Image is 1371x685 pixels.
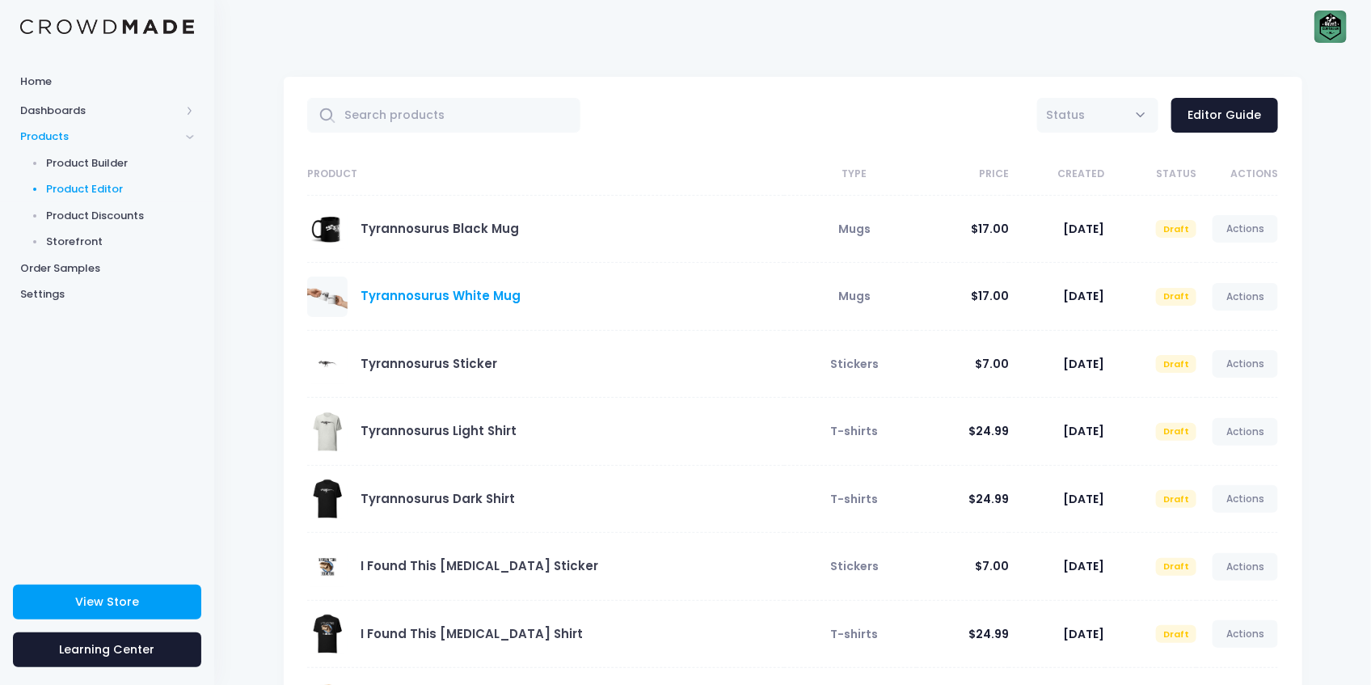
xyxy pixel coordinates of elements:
[830,558,879,574] span: Stickers
[47,155,195,171] span: Product Builder
[784,154,918,196] th: Type: activate to sort column ascending
[1213,350,1279,378] a: Actions
[830,356,879,372] span: Stickers
[20,260,194,277] span: Order Samples
[20,103,180,119] span: Dashboards
[1213,215,1279,243] a: Actions
[1314,11,1347,43] img: User
[838,288,871,304] span: Mugs
[1064,558,1105,574] span: [DATE]
[75,594,139,610] span: View Store
[968,626,1009,642] span: $24.99
[1156,490,1197,508] span: Draft
[971,221,1009,237] span: $17.00
[361,625,583,642] a: I Found This [MEDICAL_DATA] Shirt
[1064,221,1105,237] span: [DATE]
[1156,423,1197,441] span: Draft
[1171,98,1278,133] a: Editor Guide
[361,355,497,372] a: Tyrannosurus Sticker
[968,491,1009,507] span: $24.99
[968,423,1009,439] span: $24.99
[47,208,195,224] span: Product Discounts
[20,74,194,90] span: Home
[307,98,581,133] input: Search products
[838,221,871,237] span: Mugs
[1156,625,1197,643] span: Draft
[1064,626,1105,642] span: [DATE]
[1064,423,1105,439] span: [DATE]
[1046,107,1085,124] span: Status
[1213,620,1279,648] a: Actions
[47,181,195,197] span: Product Editor
[13,585,201,619] a: View Store
[1156,288,1197,306] span: Draft
[20,286,194,302] span: Settings
[1213,485,1279,513] a: Actions
[1213,553,1279,581] a: Actions
[1009,154,1104,196] th: Created: activate to sort column ascending
[1156,355,1197,373] span: Draft
[1046,107,1085,123] span: Status
[1156,220,1197,238] span: Draft
[1213,283,1279,311] a: Actions
[13,632,201,667] a: Learning Center
[830,423,878,439] span: T-shirts
[20,19,194,35] img: Logo
[1156,558,1197,576] span: Draft
[1213,418,1279,446] a: Actions
[1064,356,1105,372] span: [DATE]
[1105,154,1197,196] th: Status: activate to sort column ascending
[1064,491,1105,507] span: [DATE]
[361,490,515,507] a: Tyrannosurus Dark Shirt
[361,220,519,237] a: Tyrannosurus Black Mug
[361,557,598,574] a: I Found This [MEDICAL_DATA] Sticker
[20,129,180,145] span: Products
[1196,154,1278,196] th: Actions: activate to sort column ascending
[361,422,517,439] a: Tyrannosurus Light Shirt
[1064,288,1105,304] span: [DATE]
[361,287,521,304] a: Tyrannosurus White Mug
[830,626,878,642] span: T-shirts
[971,288,1009,304] span: $17.00
[975,356,1009,372] span: $7.00
[975,558,1009,574] span: $7.00
[47,234,195,250] span: Storefront
[830,491,878,507] span: T-shirts
[307,154,784,196] th: Product: activate to sort column ascending
[917,154,1009,196] th: Price: activate to sort column ascending
[60,641,155,658] span: Learning Center
[1037,98,1158,133] span: Status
